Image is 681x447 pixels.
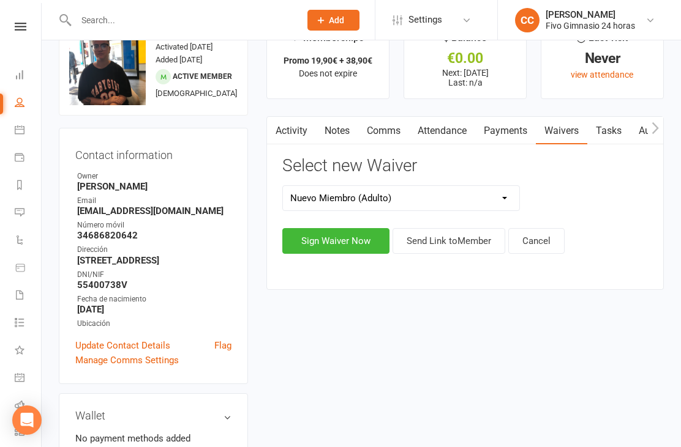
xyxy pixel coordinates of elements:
a: Flag [214,338,231,353]
img: image1757522597.png [69,29,146,105]
button: Send Link toMember [393,228,505,254]
span: Does not expire [299,68,357,78]
a: Calendar [15,117,42,145]
time: Added [DATE] [156,55,202,64]
div: Memberships [292,30,364,53]
a: view attendance [571,70,633,79]
a: Waivers [536,117,587,145]
input: Search... [72,12,292,29]
div: DNI/NIF [77,269,231,281]
a: What's New [15,338,42,365]
span: [DEMOGRAPHIC_DATA] [156,89,237,98]
button: Sign Waiver Now [282,228,389,254]
strong: 55400738V [77,279,231,290]
div: Never [552,52,652,65]
button: Cancel [508,228,565,254]
a: Manage Comms Settings [75,353,179,368]
a: Update Contact Details [75,338,170,353]
div: [PERSON_NAME] [546,9,635,20]
strong: 34686820642 [77,230,231,241]
a: People [15,90,42,117]
div: Número móvil [77,220,231,231]
div: Last visit [577,30,628,52]
strong: [DATE] [77,304,231,315]
a: General attendance kiosk mode [15,365,42,393]
div: Open Intercom Messenger [12,405,42,435]
a: Payments [475,117,536,145]
h3: Select new Waiver [282,157,648,175]
strong: Promo 19,90€ + 38,90€ [284,56,372,65]
a: Notes [316,117,358,145]
span: Add [329,15,344,25]
a: Roll call kiosk mode [15,393,42,420]
li: No payment methods added [75,431,231,446]
div: Ubicación [77,318,231,330]
a: Activity [267,117,316,145]
div: €0.00 [415,52,515,65]
i: ✓ [292,32,300,44]
span: Settings [408,6,442,34]
div: Email [77,195,231,207]
div: CC [515,8,540,32]
p: Next: [DATE] Last: n/a [415,68,515,87]
strong: [STREET_ADDRESS] [77,255,231,266]
div: Owner [77,171,231,182]
h3: Wallet [75,410,231,422]
time: Activated [DATE] [156,42,213,51]
a: Attendance [409,117,475,145]
button: Add [307,10,359,31]
a: Comms [358,117,409,145]
strong: [PERSON_NAME] [77,181,231,192]
h3: Contact information [75,144,231,161]
a: Tasks [587,117,630,145]
div: Fivo Gimnasio 24 horas [546,20,635,31]
span: Active member [173,72,232,81]
a: Reports [15,172,42,200]
a: Payments [15,145,42,172]
a: Dashboard [15,62,42,90]
a: Product Sales [15,255,42,283]
div: Fecha de nacimiento [77,294,231,305]
div: Dirección [77,244,231,256]
div: $ Balance [443,30,487,52]
strong: [EMAIL_ADDRESS][DOMAIN_NAME] [77,205,231,216]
